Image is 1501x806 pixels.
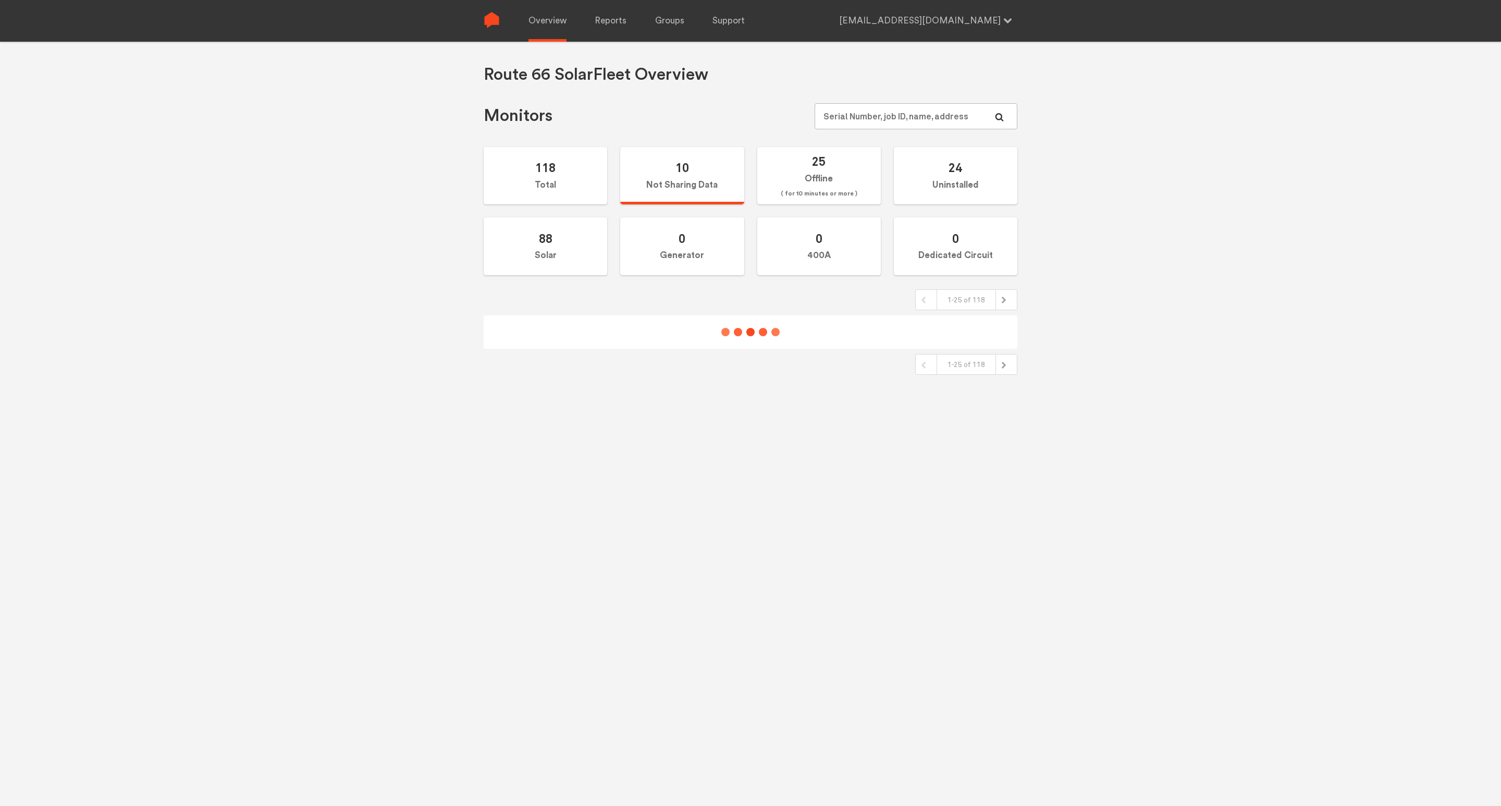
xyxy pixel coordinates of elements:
[757,147,881,205] label: Offline
[484,64,708,86] h1: Route 66 Solar Fleet Overview
[484,105,552,127] h1: Monitors
[757,217,881,275] label: 400A
[894,217,1017,275] label: Dedicated Circuit
[949,160,962,175] span: 24
[675,160,689,175] span: 10
[539,231,552,246] span: 88
[952,231,959,246] span: 0
[620,147,744,205] label: Not Sharing Data
[781,188,857,200] span: ( for 10 minutes or more )
[894,147,1017,205] label: Uninstalled
[937,290,996,310] div: 1-25 of 118
[620,217,744,275] label: Generator
[484,217,607,275] label: Solar
[679,231,685,246] span: 0
[815,103,1017,129] input: Serial Number, job ID, name, address
[484,147,607,205] label: Total
[812,154,826,169] span: 25
[816,231,822,246] span: 0
[937,355,996,374] div: 1-25 of 118
[484,12,500,28] img: Sense Logo
[535,160,556,175] span: 118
